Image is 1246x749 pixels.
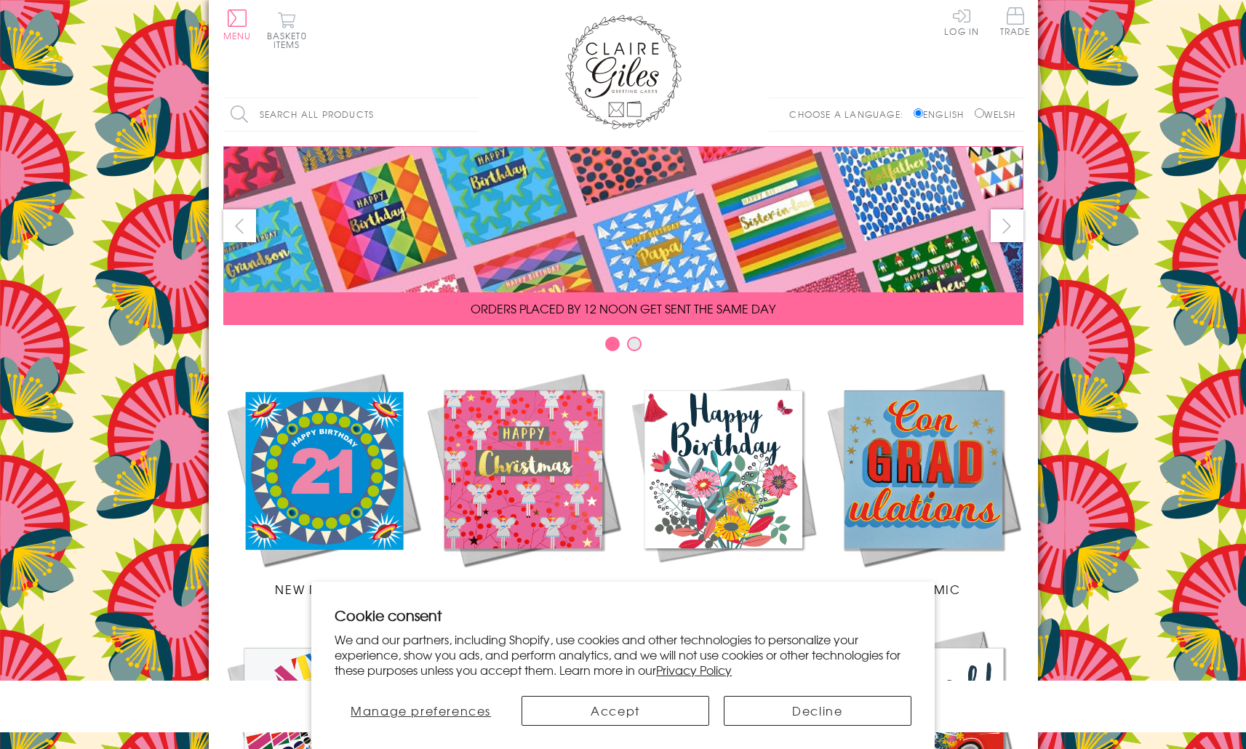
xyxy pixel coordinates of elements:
button: Accept [522,696,709,726]
button: next [991,209,1023,242]
p: Choose a language: [789,108,911,121]
input: Welsh [975,108,984,118]
label: English [914,108,971,121]
span: Christmas [486,580,560,598]
a: Log In [944,7,979,36]
span: Trade [1000,7,1031,36]
button: Menu [223,9,252,40]
h2: Cookie consent [335,605,911,625]
input: Search all products [223,98,478,131]
a: New Releases [223,369,423,598]
button: Decline [724,696,911,726]
a: Birthdays [623,369,823,598]
button: prev [223,209,256,242]
span: ORDERS PLACED BY 12 NOON GET SENT THE SAME DAY [471,300,775,317]
input: Search [463,98,478,131]
button: Carousel Page 2 [627,337,642,351]
button: Basket0 items [267,12,307,49]
a: Privacy Policy [656,661,732,678]
input: English [914,108,923,118]
span: Manage preferences [351,702,491,719]
a: Academic [823,369,1023,598]
a: Trade [1000,7,1031,39]
div: Carousel Pagination [223,336,1023,359]
a: Christmas [423,369,623,598]
label: Welsh [975,108,1016,121]
button: Manage preferences [335,696,507,726]
p: We and our partners, including Shopify, use cookies and other technologies to personalize your ex... [335,632,911,677]
span: New Releases [275,580,370,598]
span: Menu [223,29,252,42]
span: 0 items [273,29,307,51]
span: Academic [886,580,961,598]
span: Birthdays [688,580,758,598]
img: Claire Giles Greetings Cards [565,15,682,129]
button: Carousel Page 1 (Current Slide) [605,337,620,351]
